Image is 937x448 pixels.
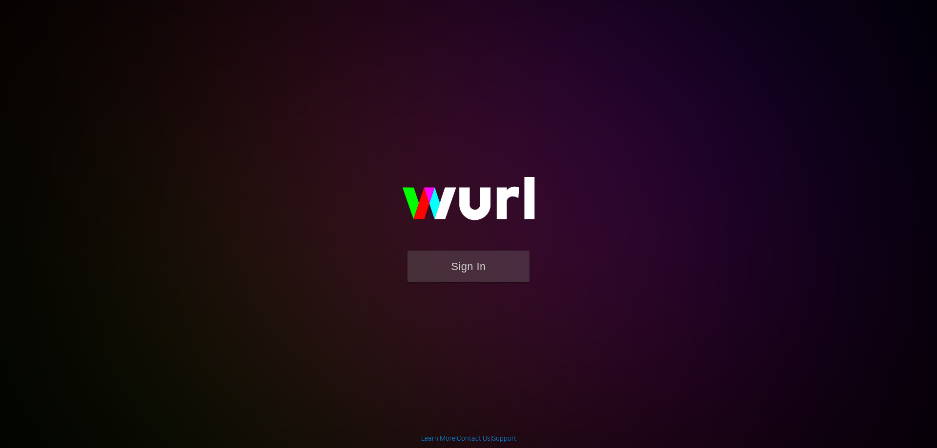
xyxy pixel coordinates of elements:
a: Learn More [421,434,455,442]
button: Sign In [407,251,530,282]
a: Contact Us [457,434,490,442]
div: | | [421,433,516,443]
img: wurl-logo-on-black-223613ac3d8ba8fe6dc639794a292ebdb59501304c7dfd60c99c58986ef67473.svg [371,156,566,251]
a: Support [492,434,516,442]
